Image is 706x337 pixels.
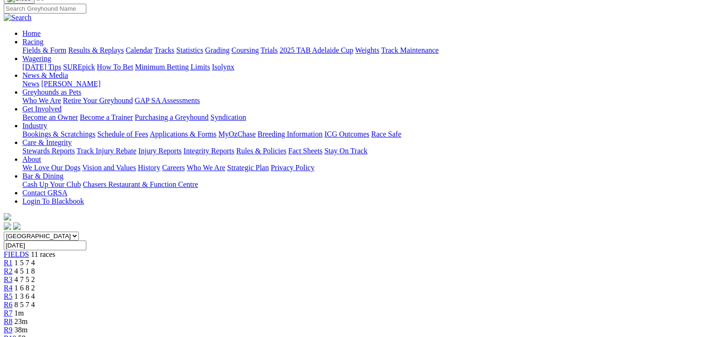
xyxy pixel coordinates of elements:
a: GAP SA Assessments [135,96,200,104]
a: Home [22,29,41,37]
div: About [22,164,702,172]
img: facebook.svg [4,222,11,230]
a: R1 [4,259,13,267]
a: Care & Integrity [22,138,72,146]
span: 23m [14,317,28,325]
a: Get Involved [22,105,62,113]
a: Tracks [154,46,175,54]
a: R6 [4,301,13,309]
a: R8 [4,317,13,325]
a: Privacy Policy [271,164,315,172]
a: History [138,164,160,172]
a: Greyhounds as Pets [22,88,81,96]
a: Become a Trainer [80,113,133,121]
a: R7 [4,309,13,317]
a: Applications & Forms [150,130,217,138]
a: Fields & Form [22,46,66,54]
a: Who We Are [187,164,225,172]
a: R9 [4,326,13,334]
a: Isolynx [212,63,234,71]
a: [DATE] Tips [22,63,61,71]
input: Search [4,4,86,14]
a: Login To Blackbook [22,197,84,205]
div: Racing [22,46,702,55]
div: Care & Integrity [22,147,702,155]
a: R5 [4,292,13,300]
img: twitter.svg [13,222,21,230]
span: 4 5 1 8 [14,267,35,275]
a: Breeding Information [258,130,322,138]
div: News & Media [22,80,702,88]
a: Track Maintenance [381,46,439,54]
a: Contact GRSA [22,189,67,197]
a: 2025 TAB Adelaide Cup [280,46,353,54]
span: 1 6 8 2 [14,284,35,292]
span: 1m [14,309,24,317]
img: Search [4,14,32,22]
a: Coursing [231,46,259,54]
a: Bookings & Scratchings [22,130,95,138]
a: Calendar [126,46,153,54]
span: 38m [14,326,28,334]
a: Chasers Restaurant & Function Centre [83,180,198,188]
a: SUREpick [63,63,95,71]
a: Race Safe [371,130,401,138]
div: Bar & Dining [22,180,702,189]
a: Wagering [22,55,51,62]
a: FIELDS [4,250,29,258]
div: Get Involved [22,113,702,122]
a: Bar & Dining [22,172,63,180]
a: Minimum Betting Limits [135,63,210,71]
a: Strategic Plan [227,164,269,172]
a: Syndication [210,113,246,121]
a: Rules & Policies [236,147,287,155]
div: Greyhounds as Pets [22,96,702,105]
input: Select date [4,241,86,250]
a: R3 [4,275,13,283]
img: logo-grsa-white.png [4,213,11,220]
a: Trials [260,46,278,54]
a: Weights [355,46,379,54]
a: [PERSON_NAME] [41,80,100,88]
a: ICG Outcomes [324,130,369,138]
a: News [22,80,39,88]
a: MyOzChase [218,130,256,138]
a: News & Media [22,71,68,79]
a: Retire Your Greyhound [63,96,133,104]
span: 1 5 7 4 [14,259,35,267]
span: 4 7 5 2 [14,275,35,283]
a: Results & Replays [68,46,124,54]
span: 1 3 6 4 [14,292,35,300]
a: R2 [4,267,13,275]
a: How To Bet [97,63,133,71]
a: Grading [205,46,230,54]
a: Integrity Reports [183,147,234,155]
a: Purchasing a Greyhound [135,113,209,121]
a: Stewards Reports [22,147,75,155]
span: 8 5 7 4 [14,301,35,309]
a: Racing [22,38,43,46]
a: Track Injury Rebate [77,147,136,155]
a: Injury Reports [138,147,182,155]
a: About [22,155,41,163]
a: Statistics [176,46,203,54]
a: Become an Owner [22,113,78,121]
span: 11 races [31,250,55,258]
a: Careers [162,164,185,172]
a: Vision and Values [82,164,136,172]
a: Industry [22,122,47,130]
a: R4 [4,284,13,292]
div: Industry [22,130,702,138]
a: Fact Sheets [288,147,322,155]
div: Wagering [22,63,702,71]
a: Cash Up Your Club [22,180,81,188]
